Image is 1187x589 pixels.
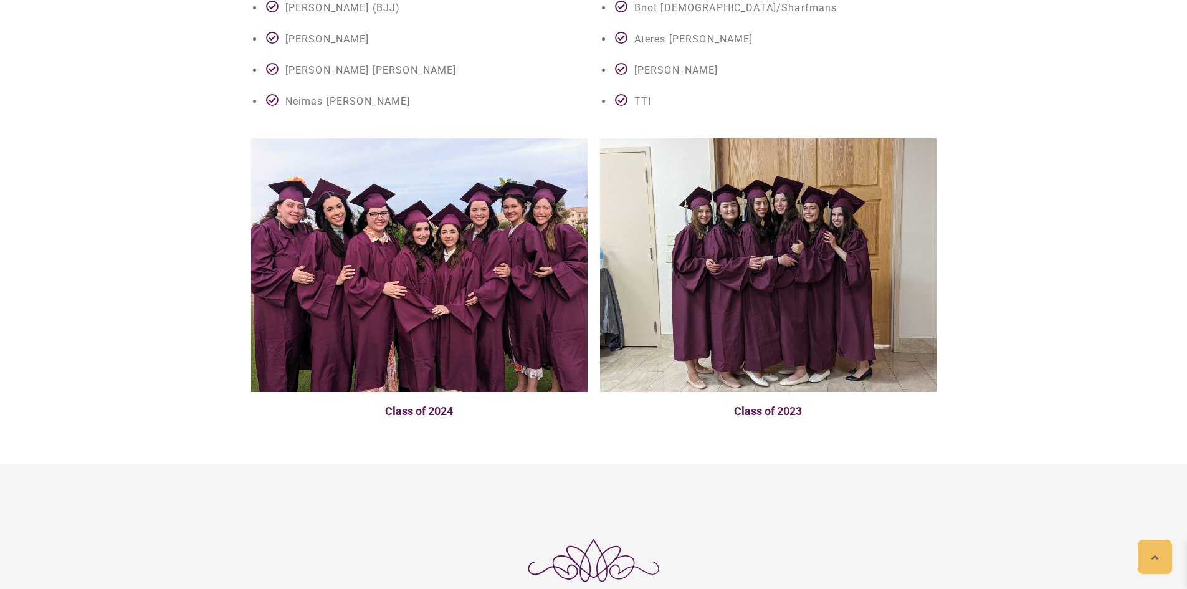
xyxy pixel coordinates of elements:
span: [PERSON_NAME] [634,64,718,76]
span: TTI [634,95,651,107]
h4: Class of 2023 [600,405,937,418]
h4: Class of 2024 [251,405,588,418]
span: Neimas [PERSON_NAME] [285,95,411,107]
span: [PERSON_NAME] [PERSON_NAME] [285,64,457,76]
span: [PERSON_NAME] (BJJ) [285,2,401,14]
span: Ateres [PERSON_NAME] [634,33,753,45]
span: Bnot [DEMOGRAPHIC_DATA]/Sharfmans [634,2,837,14]
span: [PERSON_NAME] [285,33,369,45]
